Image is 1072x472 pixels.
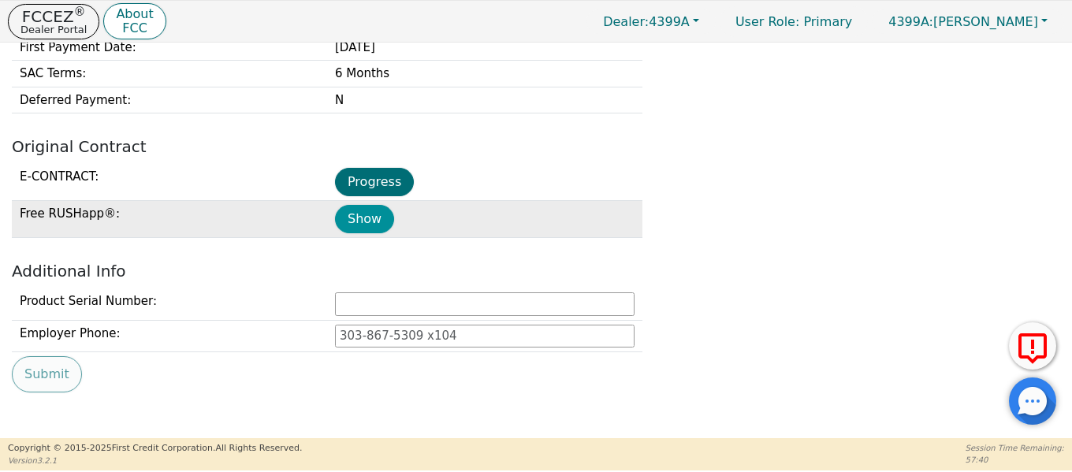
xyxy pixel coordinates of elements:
[720,6,868,37] p: Primary
[335,205,394,233] button: Show
[12,34,327,61] td: First Payment Date :
[20,24,87,35] p: Dealer Portal
[872,9,1064,34] button: 4399A:[PERSON_NAME]
[103,3,166,40] button: AboutFCC
[720,6,868,37] a: User Role: Primary
[1009,322,1056,370] button: Report Error to FCC
[12,164,327,201] td: E-CONTRACT :
[12,87,327,113] td: Deferred Payment :
[12,137,1060,156] h2: Original Contract
[12,262,1060,281] h2: Additional Info
[735,14,799,29] span: User Role :
[8,4,99,39] button: FCCEZ®Dealer Portal
[12,288,327,320] td: Product Serial Number:
[20,9,87,24] p: FCCEZ
[12,61,327,87] td: SAC Terms :
[327,61,642,87] td: 6 Months
[335,168,414,196] button: Progress
[12,320,327,352] td: Employer Phone:
[8,455,302,466] p: Version 3.2.1
[888,14,1038,29] span: [PERSON_NAME]
[116,8,153,20] p: About
[74,5,86,19] sup: ®
[327,34,642,61] td: [DATE]
[8,442,302,455] p: Copyright © 2015- 2025 First Credit Corporation.
[327,87,642,113] td: N
[603,14,649,29] span: Dealer:
[116,22,153,35] p: FCC
[966,454,1064,466] p: 57:40
[12,201,327,238] td: Free RUSHapp® :
[966,442,1064,454] p: Session Time Remaining:
[888,14,933,29] span: 4399A:
[603,14,690,29] span: 4399A
[586,9,716,34] button: Dealer:4399A
[335,325,635,348] input: 303-867-5309 x104
[215,443,302,453] span: All Rights Reserved.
